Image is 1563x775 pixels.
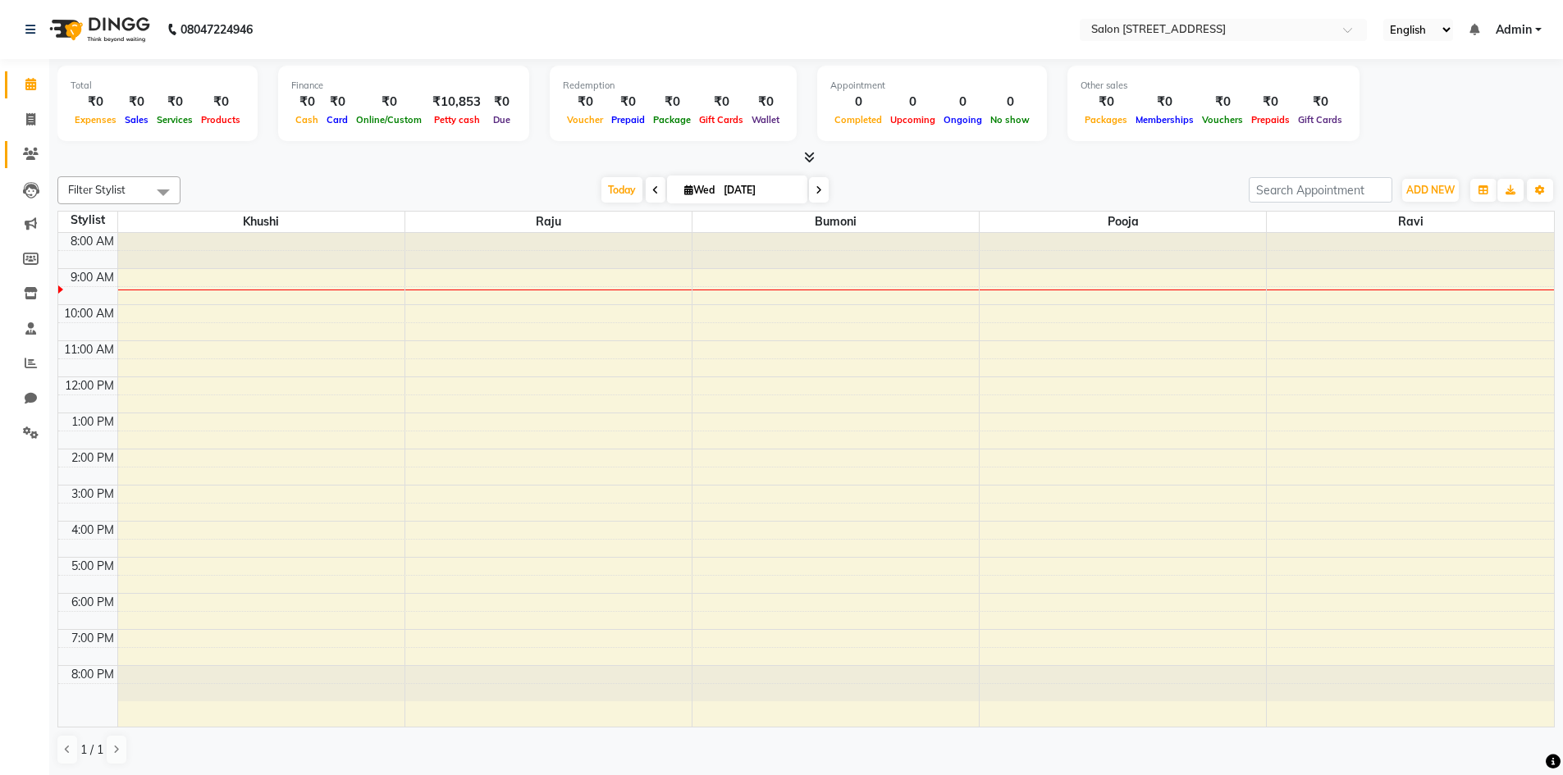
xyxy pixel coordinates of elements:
[830,79,1034,93] div: Appointment
[291,114,322,125] span: Cash
[1294,114,1346,125] span: Gift Cards
[563,114,607,125] span: Voucher
[322,114,352,125] span: Card
[68,449,117,467] div: 2:00 PM
[121,114,153,125] span: Sales
[1496,21,1532,39] span: Admin
[487,93,516,112] div: ₹0
[1247,93,1294,112] div: ₹0
[61,305,117,322] div: 10:00 AM
[830,114,886,125] span: Completed
[980,212,1266,232] span: pooja
[1198,114,1247,125] span: Vouchers
[563,79,784,93] div: Redemption
[68,666,117,683] div: 8:00 PM
[1267,212,1554,232] span: ravi
[680,184,719,196] span: Wed
[58,212,117,229] div: Stylist
[118,212,404,232] span: Khushi
[71,114,121,125] span: Expenses
[1406,184,1455,196] span: ADD NEW
[886,93,939,112] div: 0
[747,114,784,125] span: Wallet
[197,114,245,125] span: Products
[68,413,117,431] div: 1:00 PM
[322,93,352,112] div: ₹0
[68,594,117,611] div: 6:00 PM
[1247,114,1294,125] span: Prepaids
[719,178,801,203] input: 2025-09-03
[939,114,986,125] span: Ongoing
[68,630,117,647] div: 7:00 PM
[153,93,197,112] div: ₹0
[80,741,103,759] span: 1 / 1
[68,522,117,539] div: 4:00 PM
[68,183,126,196] span: Filter Stylist
[747,93,784,112] div: ₹0
[607,93,649,112] div: ₹0
[42,7,154,52] img: logo
[181,7,253,52] b: 08047224946
[1081,114,1131,125] span: Packages
[886,114,939,125] span: Upcoming
[71,93,121,112] div: ₹0
[489,114,514,125] span: Due
[71,79,245,93] div: Total
[153,114,197,125] span: Services
[67,233,117,250] div: 8:00 AM
[67,269,117,286] div: 9:00 AM
[830,93,886,112] div: 0
[1081,93,1131,112] div: ₹0
[563,93,607,112] div: ₹0
[986,114,1034,125] span: No show
[291,79,516,93] div: Finance
[121,93,153,112] div: ₹0
[68,486,117,503] div: 3:00 PM
[1249,177,1392,203] input: Search Appointment
[695,114,747,125] span: Gift Cards
[352,93,426,112] div: ₹0
[352,114,426,125] span: Online/Custom
[1198,93,1247,112] div: ₹0
[1294,93,1346,112] div: ₹0
[986,93,1034,112] div: 0
[68,558,117,575] div: 5:00 PM
[291,93,322,112] div: ₹0
[649,93,695,112] div: ₹0
[1131,114,1198,125] span: Memberships
[426,93,487,112] div: ₹10,853
[405,212,692,232] span: Raju
[692,212,979,232] span: Bumoni
[1402,179,1459,202] button: ADD NEW
[1131,93,1198,112] div: ₹0
[61,341,117,358] div: 11:00 AM
[601,177,642,203] span: Today
[430,114,484,125] span: Petty cash
[62,377,117,394] div: 12:00 PM
[695,93,747,112] div: ₹0
[1081,79,1346,93] div: Other sales
[197,93,245,112] div: ₹0
[607,114,649,125] span: Prepaid
[649,114,695,125] span: Package
[939,93,986,112] div: 0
